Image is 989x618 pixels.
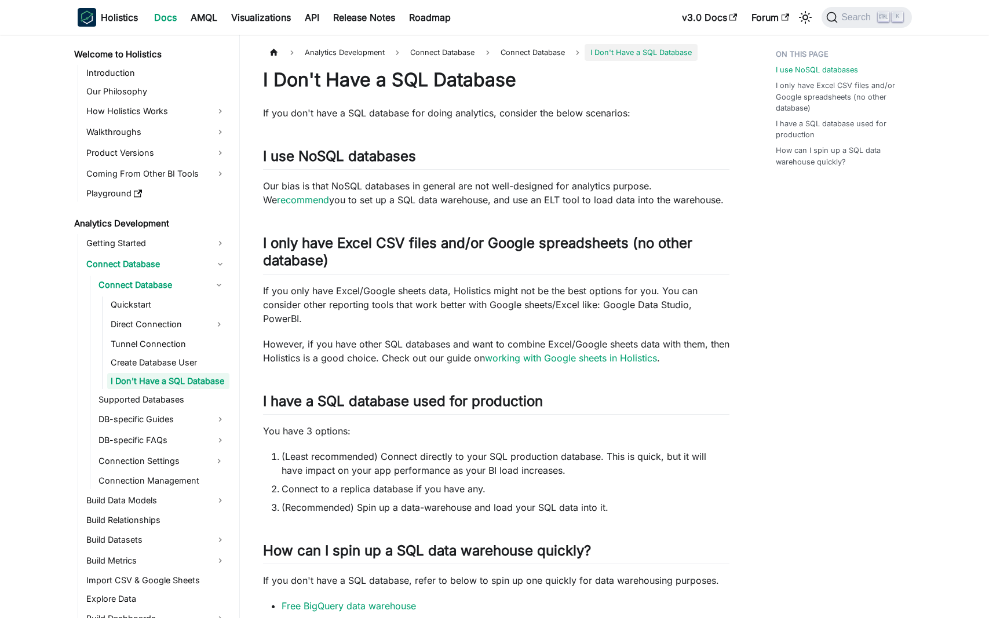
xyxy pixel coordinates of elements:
[95,473,229,489] a: Connection Management
[263,393,729,415] h2: I have a SQL database used for production
[209,276,229,294] button: Collapse sidebar category 'Connect Database'
[107,336,229,352] a: Tunnel Connection
[95,276,209,294] a: Connect Database
[776,80,905,114] a: I only have Excel CSV files and/or Google spreadsheets (no other database)
[209,315,229,334] button: Expand sidebar category 'Direct Connection'
[107,373,229,389] a: I Don't Have a SQL Database
[745,8,796,27] a: Forum
[83,551,229,570] a: Build Metrics
[263,235,729,274] h2: I only have Excel CSV files and/or Google spreadsheets (no other database)
[83,512,229,528] a: Build Relationships
[404,44,480,61] span: Connect Database
[675,8,745,27] a: v3.0 Docs
[263,44,729,61] nav: Breadcrumbs
[796,8,815,27] button: Switch between dark and light mode (currently light mode)
[298,8,326,27] a: API
[107,297,229,313] a: Quickstart
[263,68,729,92] h1: I Don't Have a SQL Database
[95,410,229,429] a: DB-specific Guides
[501,48,565,57] span: Connect Database
[71,46,229,63] a: Welcome to Holistics
[78,8,138,27] a: HolisticsHolistics
[107,354,229,371] a: Create Database User
[263,148,729,170] h2: I use NoSQL databases
[263,337,729,365] p: However, if you have other SQL databases and want to combine Excel/Google sheets data with them, ...
[83,531,229,549] a: Build Datasets
[282,500,729,514] li: (Recommended) Spin up a data-warehouse and load your SQL data into it.
[101,10,138,24] b: Holistics
[95,452,209,470] a: Connection Settings
[838,12,878,23] span: Search
[263,179,729,207] p: Our bias is that NoSQL databases in general are not well-designed for analytics purpose. We you t...
[83,185,229,202] a: Playground
[282,449,729,477] li: (Least recommended) Connect directly to your SQL production database. This is quick, but it will ...
[485,352,657,364] a: working with Google sheets in Holistics
[326,8,402,27] a: Release Notes
[263,44,285,61] a: Home page
[107,315,209,334] a: Direct Connection
[83,255,229,273] a: Connect Database
[224,8,298,27] a: Visualizations
[209,452,229,470] button: Expand sidebar category 'Connection Settings'
[83,123,229,141] a: Walkthroughs
[78,8,96,27] img: Holistics
[263,542,729,564] h2: How can I spin up a SQL data warehouse quickly?
[83,234,229,253] a: Getting Started
[263,106,729,120] p: If you don't have a SQL database for doing analytics, consider the below scenarios:
[892,12,903,22] kbd: K
[282,482,729,496] li: Connect to a replica database if you have any.
[83,164,229,183] a: Coming From Other BI Tools
[71,215,229,232] a: Analytics Development
[83,144,229,162] a: Product Versions
[263,284,729,326] p: If you only have Excel/Google sheets data, Holistics might not be the best options for you. You c...
[402,8,458,27] a: Roadmap
[282,600,416,612] a: Free BigQuery data warehouse
[585,44,698,61] span: I Don't Have a SQL Database
[495,44,571,61] a: Connect Database
[147,8,184,27] a: Docs
[83,491,229,510] a: Build Data Models
[83,591,229,607] a: Explore Data
[822,7,911,28] button: Search (Ctrl+K)
[299,44,391,61] span: Analytics Development
[184,8,224,27] a: AMQL
[776,145,905,167] a: How can I spin up a SQL data warehouse quickly?
[83,65,229,81] a: Introduction
[263,573,729,587] p: If you don't have a SQL database, refer to below to spin up one quickly for data warehousing purp...
[776,64,858,75] a: I use NoSQL databases
[95,392,229,408] a: Supported Databases
[66,35,240,618] nav: Docs sidebar
[95,431,229,449] a: DB-specific FAQs
[83,102,229,120] a: How Holistics Works
[277,194,329,206] a: recommend
[83,572,229,588] a: Import CSV & Google Sheets
[83,83,229,100] a: Our Philosophy
[776,118,905,140] a: I have a SQL database used for production
[263,424,729,438] p: You have 3 options:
